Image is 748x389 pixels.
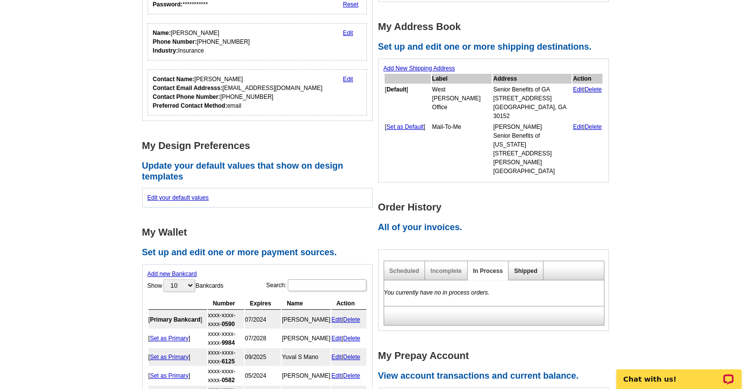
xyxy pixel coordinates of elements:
[473,268,503,274] a: In Process
[222,377,235,384] strong: 0582
[387,86,407,93] b: Default
[493,122,571,176] td: [PERSON_NAME] Senior Benefits of [US_STATE] [STREET_ADDRESS][PERSON_NAME] [GEOGRAPHIC_DATA]
[378,42,614,53] h2: Set up and edit one or more shipping destinations.
[148,23,367,60] div: Your personal details.
[343,372,360,379] a: Delete
[245,348,281,366] td: 09/2025
[150,354,189,360] a: Set as Primary
[610,358,748,389] iframe: LiveChat chat widget
[148,278,224,293] label: Show Bankcards
[153,93,220,100] strong: Contact Phone Number:
[343,76,353,83] a: Edit
[389,268,419,274] a: Scheduled
[493,85,571,121] td: Senior Benefits of GA [STREET_ADDRESS] [GEOGRAPHIC_DATA], GA 30152
[572,85,602,121] td: |
[331,311,366,329] td: |
[148,270,197,277] a: Add new Bankcard
[573,123,583,130] a: Edit
[153,30,171,36] strong: Name:
[208,311,244,329] td: xxxx-xxxx-xxxx-
[153,85,223,91] strong: Contact Email Addresss:
[142,227,378,238] h1: My Wallet
[572,74,602,84] th: Action
[572,122,602,176] td: |
[378,222,614,233] h2: All of your invoices.
[331,298,366,310] th: Action
[208,348,244,366] td: xxxx-xxxx-xxxx-
[430,268,461,274] a: Incomplete
[385,85,431,121] td: [ ]
[585,123,602,130] a: Delete
[208,367,244,385] td: xxxx-xxxx-xxxx-
[153,76,195,83] strong: Contact Name:
[282,329,330,347] td: [PERSON_NAME]
[432,122,492,176] td: Mail-To-Me
[343,335,360,342] a: Delete
[514,268,537,274] a: Shipped
[331,354,342,360] a: Edit
[331,348,366,366] td: |
[384,65,455,72] a: Add New Shipping Address
[153,29,250,55] div: [PERSON_NAME] [PHONE_NUMBER] Insurance
[266,278,367,292] label: Search:
[245,329,281,347] td: 07/2028
[432,85,492,121] td: West [PERSON_NAME] Office
[245,298,281,310] th: Expires
[282,367,330,385] td: [PERSON_NAME]
[153,47,178,54] strong: Industry:
[245,311,281,329] td: 07/2024
[153,1,183,8] strong: Password:
[222,358,235,365] strong: 6125
[331,367,366,385] td: |
[142,161,378,182] h2: Update your default values that show on design templates
[282,348,330,366] td: Yuval S Mano
[378,351,614,361] h1: My Prepay Account
[245,367,281,385] td: 05/2024
[331,335,342,342] a: Edit
[331,316,342,323] a: Edit
[148,69,367,116] div: Who should we contact regarding order issues?
[385,122,431,176] td: [ ]
[163,279,195,292] select: ShowBankcards
[150,372,189,379] a: Set as Primary
[288,279,366,291] input: Search:
[343,1,358,8] a: Reset
[378,22,614,32] h1: My Address Book
[282,311,330,329] td: [PERSON_NAME]
[432,74,492,84] th: Label
[149,367,207,385] td: [ ]
[153,102,227,109] strong: Preferred Contact Method:
[222,321,235,328] strong: 0590
[149,329,207,347] td: [ ]
[585,86,602,93] a: Delete
[378,202,614,212] h1: Order History
[149,348,207,366] td: [ ]
[153,75,323,110] div: [PERSON_NAME] [EMAIL_ADDRESS][DOMAIN_NAME] [PHONE_NUMBER] email
[208,329,244,347] td: xxxx-xxxx-xxxx-
[331,372,342,379] a: Edit
[222,339,235,346] strong: 9984
[148,194,209,201] a: Edit your default values
[378,371,614,382] h2: View account transactions and current balance.
[142,141,378,151] h1: My Design Preferences
[153,38,197,45] strong: Phone Number:
[142,247,378,258] h2: Set up and edit one or more payment sources.
[343,30,353,36] a: Edit
[282,298,330,310] th: Name
[343,354,360,360] a: Delete
[343,316,360,323] a: Delete
[384,289,490,296] em: You currently have no in process orders.
[150,335,189,342] a: Set as Primary
[150,316,201,323] b: Primary Bankcard
[331,329,366,347] td: |
[149,311,207,329] td: [ ]
[493,74,571,84] th: Address
[208,298,244,310] th: Number
[573,86,583,93] a: Edit
[387,123,423,130] a: Set as Default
